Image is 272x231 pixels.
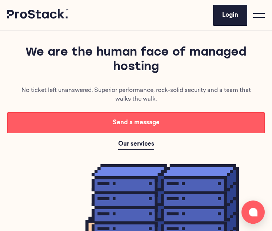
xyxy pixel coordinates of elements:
a: Login [213,5,247,26]
a: Send a message [7,112,265,133]
span: Login [222,12,238,18]
h1: We are the human face of managed hosting [7,45,265,74]
a: Prostack logo [7,9,69,21]
a: Our services [118,139,154,150]
button: Open chat window [241,200,265,224]
span: Our services [118,141,154,147]
p: No ticket left unanswered. Superior performance, rock-solid security and a team that walks the walk. [20,86,252,104]
span: Send a message [113,120,160,126]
